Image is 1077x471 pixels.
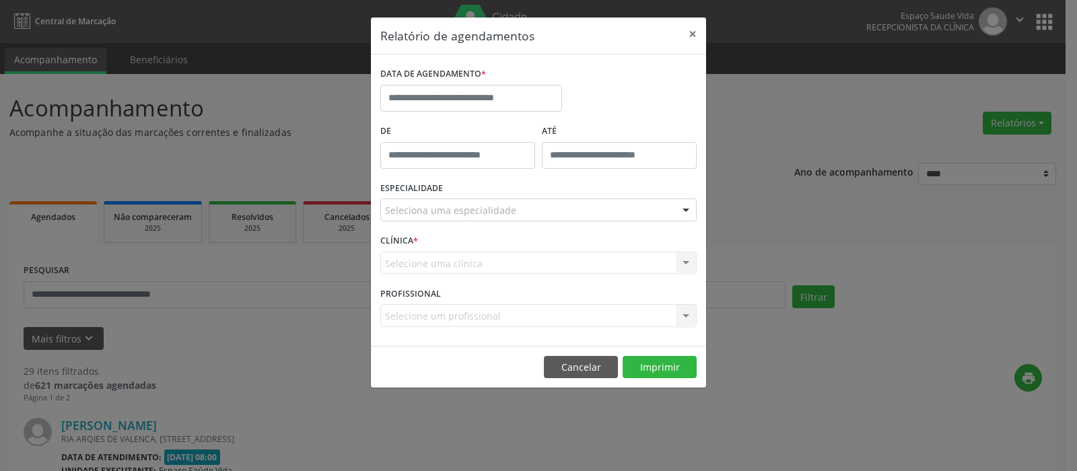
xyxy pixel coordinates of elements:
label: De [380,121,535,142]
button: Close [679,17,706,50]
label: ESPECIALIDADE [380,178,443,199]
button: Imprimir [623,356,697,379]
label: ATÉ [542,121,697,142]
label: DATA DE AGENDAMENTO [380,64,486,85]
label: PROFISSIONAL [380,283,441,304]
span: Seleciona uma especialidade [385,203,516,217]
label: CLÍNICA [380,231,418,252]
h5: Relatório de agendamentos [380,27,534,44]
button: Cancelar [544,356,618,379]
